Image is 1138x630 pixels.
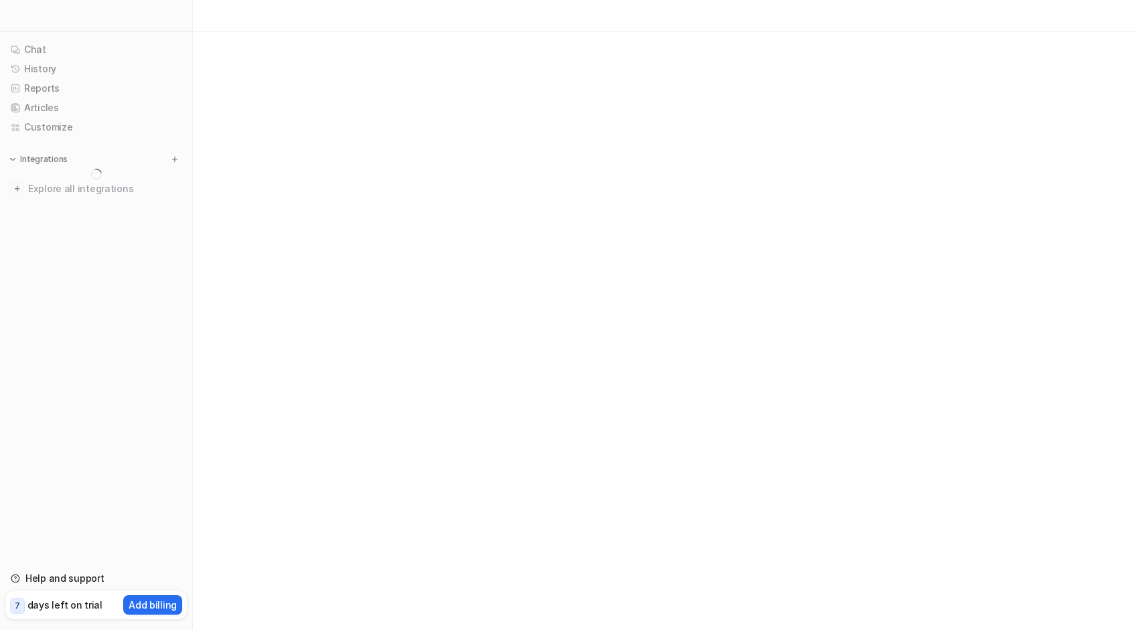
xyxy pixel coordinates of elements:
p: days left on trial [27,598,102,612]
p: Add billing [129,598,177,612]
p: 7 [15,600,20,612]
p: Integrations [20,154,68,165]
a: Reports [5,79,187,98]
a: Customize [5,118,187,137]
span: Explore all integrations [28,178,182,200]
img: menu_add.svg [170,155,180,164]
img: explore all integrations [11,182,24,195]
a: Explore all integrations [5,179,187,198]
button: Add billing [123,595,182,615]
button: Integrations [5,153,72,166]
a: Help and support [5,569,187,588]
img: expand menu [8,155,17,164]
a: Chat [5,40,187,59]
a: History [5,60,187,78]
a: Articles [5,98,187,117]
